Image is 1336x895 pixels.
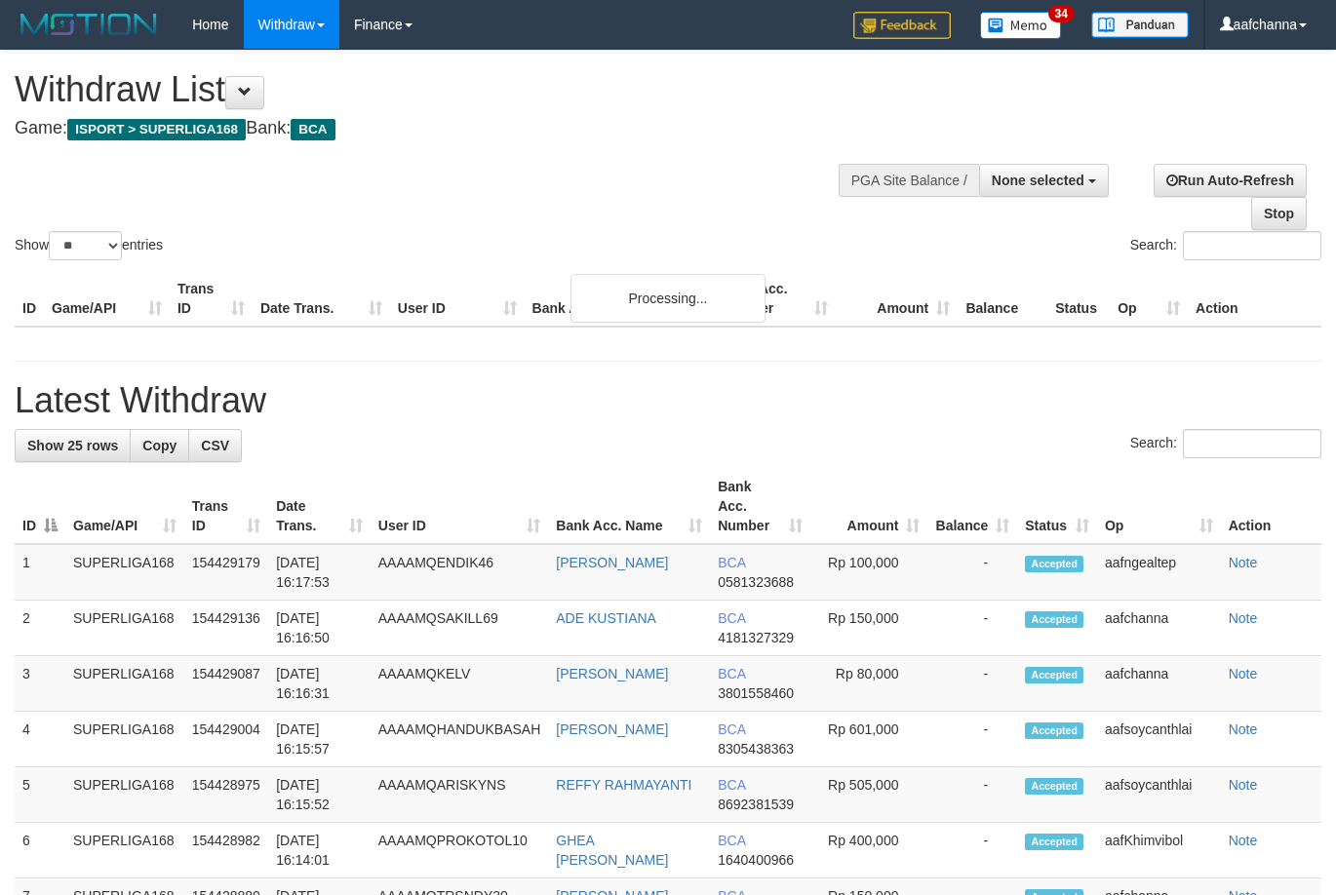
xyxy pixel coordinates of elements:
td: aafKhimvibol [1097,823,1221,878]
span: CSV [201,438,229,453]
th: Game/API [44,271,170,327]
select: Showentries [49,231,122,260]
th: Trans ID [170,271,253,327]
td: 154428982 [184,823,268,878]
img: Button%20Memo.svg [980,12,1062,39]
td: 6 [15,823,65,878]
a: Note [1229,666,1258,681]
div: Processing... [570,274,766,323]
td: aafchanna [1097,656,1221,712]
span: BCA [291,119,334,140]
th: Action [1221,469,1321,544]
th: Date Trans. [253,271,390,327]
td: Rp 505,000 [810,767,927,823]
td: - [927,712,1017,767]
th: ID [15,271,44,327]
a: Note [1229,777,1258,793]
td: aafsoycanthlai [1097,767,1221,823]
td: 3 [15,656,65,712]
a: REFFY RAHMAYANTI [556,777,691,793]
td: aafngealtep [1097,544,1221,601]
a: Run Auto-Refresh [1154,164,1307,197]
span: BCA [718,666,745,681]
th: Game/API: activate to sort column ascending [65,469,184,544]
th: ID: activate to sort column descending [15,469,65,544]
td: 154429179 [184,544,268,601]
a: CSV [188,429,242,462]
img: panduan.png [1091,12,1189,38]
td: Rp 80,000 [810,656,927,712]
td: 2 [15,601,65,656]
span: Copy 4181327329 to clipboard [718,630,794,645]
td: aafchanna [1097,601,1221,656]
td: SUPERLIGA168 [65,712,184,767]
button: None selected [979,164,1109,197]
td: SUPERLIGA168 [65,767,184,823]
th: User ID [390,271,525,327]
th: Amount [836,271,958,327]
th: Action [1188,271,1321,327]
th: Balance: activate to sort column ascending [927,469,1017,544]
span: None selected [992,173,1084,188]
a: Show 25 rows [15,429,131,462]
td: - [927,656,1017,712]
td: - [927,544,1017,601]
img: Feedback.jpg [853,12,951,39]
span: BCA [718,777,745,793]
td: 4 [15,712,65,767]
a: Note [1229,610,1258,626]
td: Rp 400,000 [810,823,927,878]
h1: Withdraw List [15,70,871,109]
td: 154429004 [184,712,268,767]
th: Bank Acc. Number: activate to sort column ascending [710,469,810,544]
span: ISPORT > SUPERLIGA168 [67,119,246,140]
th: Op [1110,271,1188,327]
td: 154429087 [184,656,268,712]
th: User ID: activate to sort column ascending [371,469,548,544]
a: Note [1229,833,1258,848]
span: Accepted [1025,778,1083,795]
span: Accepted [1025,556,1083,572]
th: Op: activate to sort column ascending [1097,469,1221,544]
td: [DATE] 16:15:52 [268,767,371,823]
td: [DATE] 16:17:53 [268,544,371,601]
label: Show entries [15,231,163,260]
th: Date Trans.: activate to sort column ascending [268,469,371,544]
a: Stop [1251,197,1307,230]
td: 154428975 [184,767,268,823]
label: Search: [1130,231,1321,260]
td: AAAAMQKELV [371,656,548,712]
a: ADE KUSTIANA [556,610,656,626]
div: PGA Site Balance / [839,164,979,197]
td: - [927,601,1017,656]
th: Balance [958,271,1047,327]
td: 5 [15,767,65,823]
a: Copy [130,429,189,462]
td: [DATE] 16:16:50 [268,601,371,656]
span: Accepted [1025,722,1083,739]
th: Bank Acc. Number [714,271,836,327]
td: SUPERLIGA168 [65,656,184,712]
th: Amount: activate to sort column ascending [810,469,927,544]
a: [PERSON_NAME] [556,555,668,570]
td: [DATE] 16:15:57 [268,712,371,767]
td: 1 [15,544,65,601]
span: Copy 0581323688 to clipboard [718,574,794,590]
a: Note [1229,555,1258,570]
td: [DATE] 16:14:01 [268,823,371,878]
span: Accepted [1025,667,1083,683]
td: Rp 100,000 [810,544,927,601]
label: Search: [1130,429,1321,458]
a: [PERSON_NAME] [556,721,668,737]
input: Search: [1183,429,1321,458]
span: Accepted [1025,611,1083,628]
span: Copy 8692381539 to clipboard [718,797,794,812]
input: Search: [1183,231,1321,260]
th: Status: activate to sort column ascending [1017,469,1097,544]
td: aafsoycanthlai [1097,712,1221,767]
td: Rp 601,000 [810,712,927,767]
span: Copy [142,438,177,453]
td: AAAAMQPROKOTOL10 [371,823,548,878]
span: BCA [718,833,745,848]
td: AAAAMQHANDUKBASAH [371,712,548,767]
